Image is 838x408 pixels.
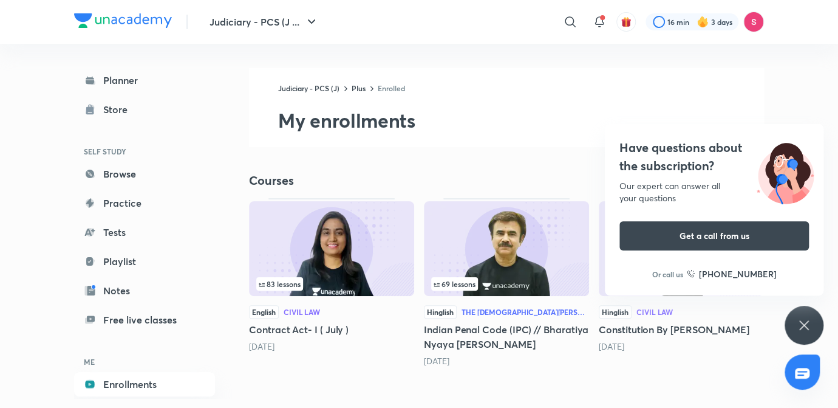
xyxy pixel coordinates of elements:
div: 7 months ago [249,341,414,353]
a: Store [74,97,215,122]
div: The [DEMOGRAPHIC_DATA][PERSON_NAME] (BNS), 2023 [462,308,589,316]
a: Practice [74,191,215,215]
button: avatar [616,12,636,32]
img: avatar [621,16,632,27]
button: Judiciary - PCS (J ... [202,10,326,34]
h4: Courses [249,173,506,188]
div: Store [103,102,135,117]
div: Civil Law [284,308,320,316]
div: 7 months ago [424,355,589,367]
img: Thumbnail [424,201,589,296]
img: Company Logo [74,13,172,28]
a: Free live classes [74,308,215,332]
span: Hinglish [599,305,632,319]
p: Or call us [652,269,683,280]
a: Plus [352,83,366,93]
a: Planner [74,68,215,92]
div: Civil Law [636,308,673,316]
img: streak [697,16,709,28]
h2: My enrollments [278,108,764,133]
img: Thumbnail [599,201,764,296]
div: left [431,277,582,291]
div: infocontainer [256,277,407,291]
h6: [PHONE_NUMBER] [699,268,777,280]
a: Playlist [74,249,215,274]
div: Constitution By Anil Khanna [599,198,764,353]
h5: Indian Penal Code (IPC) // Bharatiya Nyaya [PERSON_NAME] [424,322,589,351]
div: infosection [431,277,582,291]
a: Browse [74,162,215,186]
div: infosection [256,277,407,291]
div: Contract Act- I ( July ) [249,198,414,353]
button: Get a call from us [619,221,809,251]
div: Indian Penal Code (IPC) // Bharatiya Nyaya Sanhita [424,198,589,367]
img: Sandeep Kumar [743,12,764,32]
div: left [256,277,407,291]
h5: Constitution By [PERSON_NAME] [599,322,764,337]
a: Enrollments [74,372,215,396]
span: Hinglish [424,305,457,319]
div: 7 months ago [599,341,764,353]
a: [PHONE_NUMBER] [687,268,777,280]
img: Thumbnail [249,201,414,296]
div: infocontainer [431,277,582,291]
h6: ME [74,351,215,372]
a: Company Logo [74,13,172,31]
h6: SELF STUDY [74,141,215,162]
a: Judiciary - PCS (J) [278,83,339,93]
a: Enrolled [378,83,405,93]
h5: Contract Act- I ( July ) [249,322,414,337]
img: ttu_illustration_new.svg [747,139,823,204]
span: 83 lessons [259,280,301,288]
span: 69 lessons [434,280,475,288]
h4: Have questions about the subscription? [619,139,809,175]
a: Tests [74,220,215,244]
a: Notes [74,278,215,303]
span: English [249,305,279,319]
div: Our expert can answer all your questions [619,180,809,204]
